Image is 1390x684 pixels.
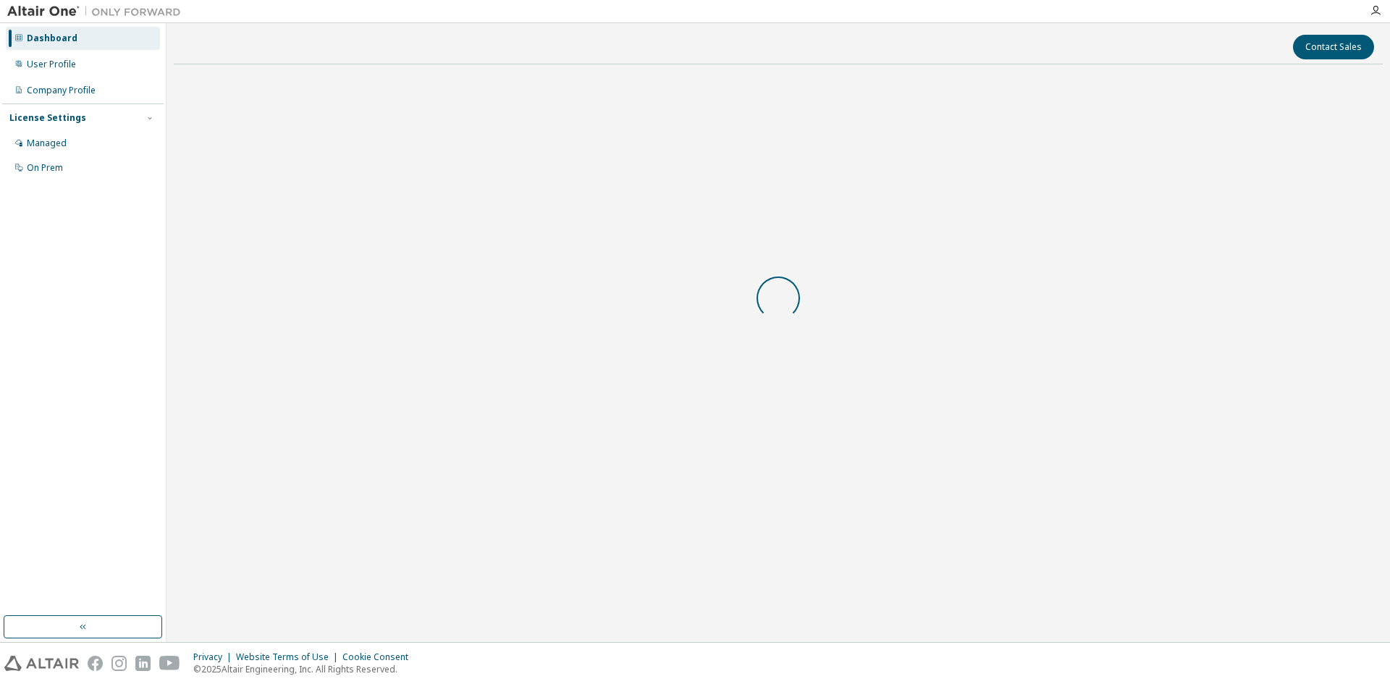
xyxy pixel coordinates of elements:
img: youtube.svg [159,656,180,671]
img: altair_logo.svg [4,656,79,671]
button: Contact Sales [1293,35,1374,59]
div: Managed [27,138,67,149]
div: License Settings [9,112,86,124]
div: Website Terms of Use [236,651,342,663]
img: facebook.svg [88,656,103,671]
p: © 2025 Altair Engineering, Inc. All Rights Reserved. [193,663,417,675]
div: User Profile [27,59,76,70]
img: Altair One [7,4,188,19]
div: Privacy [193,651,236,663]
div: Cookie Consent [342,651,417,663]
div: Company Profile [27,85,96,96]
img: instagram.svg [111,656,127,671]
div: Dashboard [27,33,77,44]
img: linkedin.svg [135,656,151,671]
div: On Prem [27,162,63,174]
